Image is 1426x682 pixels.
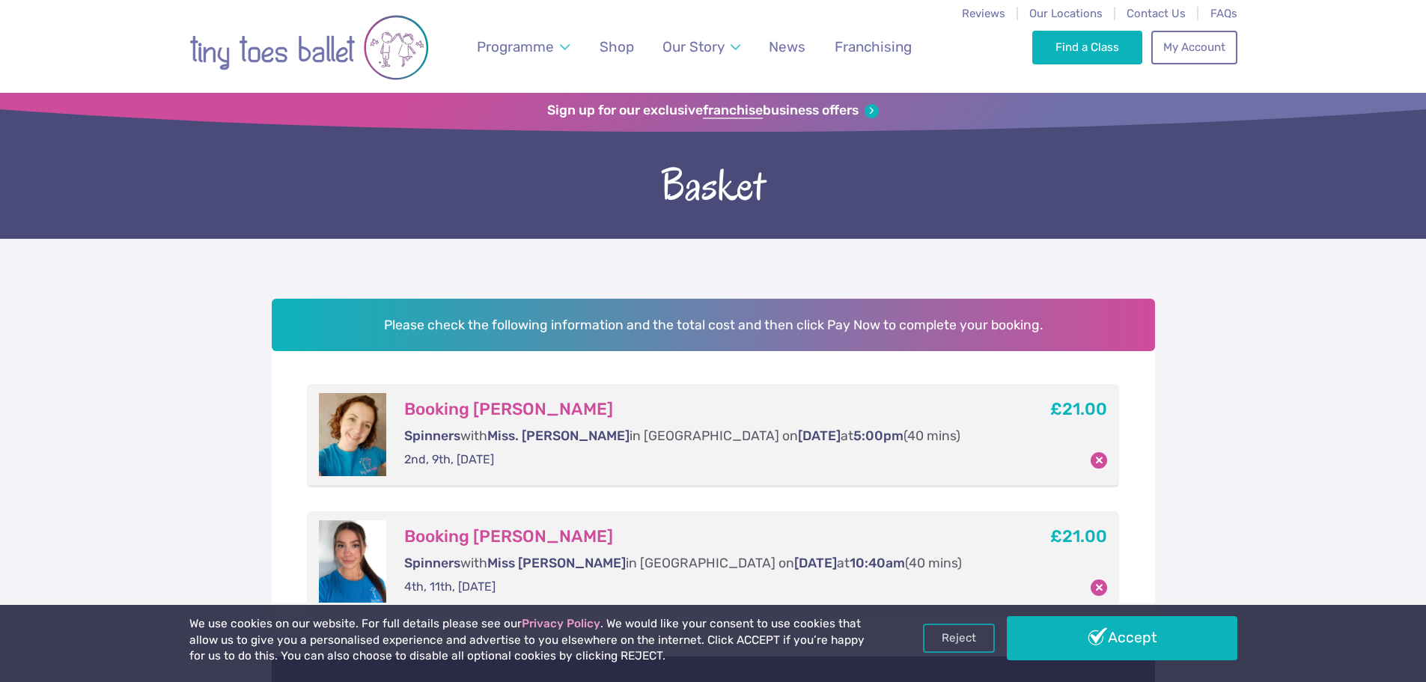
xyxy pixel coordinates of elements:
span: Our Story [662,38,725,55]
span: News [769,38,805,55]
span: 10:40am [850,555,905,570]
p: with in [GEOGRAPHIC_DATA] on at (40 mins) [404,427,994,445]
span: Shop [600,38,634,55]
span: Miss. [PERSON_NAME] [487,428,630,443]
a: My Account [1151,31,1237,64]
a: Find a Class [1032,31,1142,64]
p: 2nd, 9th, [DATE] [404,451,994,468]
a: Programme [469,29,576,64]
h3: Booking [PERSON_NAME] [404,399,994,420]
a: Our Story [655,29,747,64]
span: Programme [477,38,554,55]
span: Franchising [835,38,912,55]
a: Sign up for our exclusivefranchisebusiness offers [547,103,879,119]
span: [DATE] [794,555,837,570]
a: FAQs [1210,7,1237,20]
a: Accept [1007,616,1237,660]
span: Spinners [404,555,460,570]
b: £21.00 [1050,526,1107,546]
a: Reviews [962,7,1005,20]
a: Shop [592,29,641,64]
strong: franchise [703,103,763,119]
p: We use cookies on our website. For full details please see our . We would like your consent to us... [189,616,871,665]
h3: Booking [PERSON_NAME] [404,526,994,547]
a: Our Locations [1029,7,1103,20]
a: Contact Us [1127,7,1186,20]
img: tiny toes ballet [189,10,429,85]
a: Reject [923,624,995,652]
h2: Please check the following information and the total cost and then click Pay Now to complete your... [272,299,1155,351]
a: Privacy Policy [522,617,600,630]
span: Miss [PERSON_NAME] [487,555,626,570]
a: Franchising [827,29,918,64]
p: 4th, 11th, [DATE] [404,579,994,595]
span: Spinners [404,428,460,443]
span: 5:00pm [853,428,904,443]
span: [DATE] [798,428,841,443]
b: £21.00 [1050,399,1107,419]
p: with in [GEOGRAPHIC_DATA] on at (40 mins) [404,554,994,573]
a: News [762,29,813,64]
